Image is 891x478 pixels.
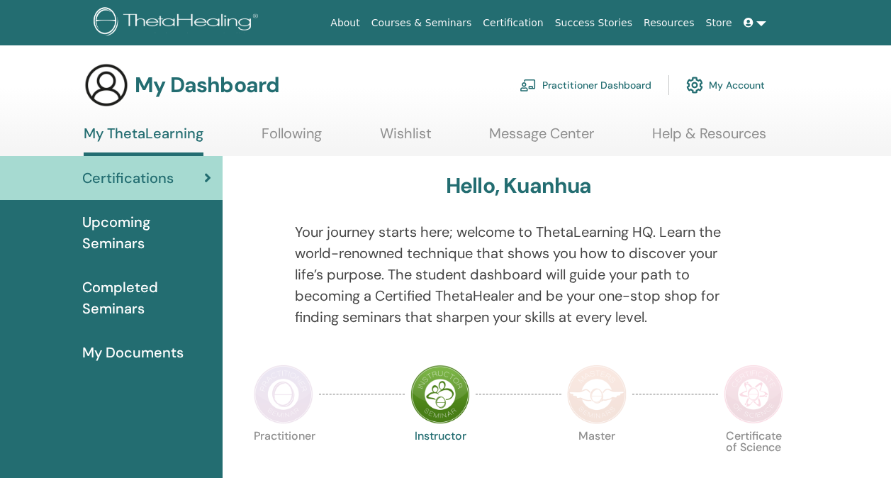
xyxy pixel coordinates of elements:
[135,72,279,98] h3: My Dashboard
[567,365,627,424] img: Master
[477,10,549,36] a: Certification
[638,10,700,36] a: Resources
[686,70,765,101] a: My Account
[446,173,592,199] h3: Hello, Kuanhua
[410,365,470,424] img: Instructor
[366,10,478,36] a: Courses & Seminars
[520,79,537,91] img: chalkboard-teacher.svg
[724,365,783,424] img: Certificate of Science
[295,221,742,328] p: Your journey starts here; welcome to ThetaLearning HQ. Learn the world-renowned technique that sh...
[94,7,263,39] img: logo.png
[262,125,322,152] a: Following
[254,365,313,424] img: Practitioner
[82,167,174,189] span: Certifications
[549,10,638,36] a: Success Stories
[325,10,365,36] a: About
[520,70,651,101] a: Practitioner Dashboard
[82,342,184,363] span: My Documents
[652,125,766,152] a: Help & Resources
[686,73,703,97] img: cog.svg
[82,211,211,254] span: Upcoming Seminars
[84,125,203,156] a: My ThetaLearning
[489,125,594,152] a: Message Center
[380,125,432,152] a: Wishlist
[700,10,738,36] a: Store
[82,277,211,319] span: Completed Seminars
[84,62,129,108] img: generic-user-icon.jpg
